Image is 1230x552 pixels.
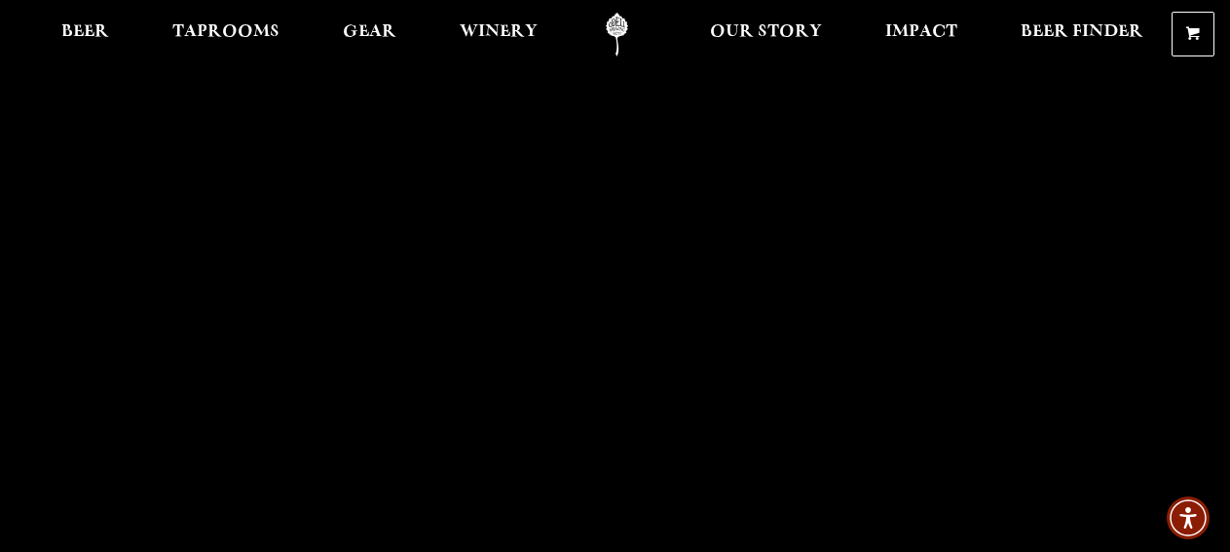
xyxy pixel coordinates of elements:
span: Beer [61,24,109,40]
a: Our Story [697,13,835,56]
span: Winery [460,24,538,40]
a: Taprooms [160,13,292,56]
a: Odell Home [580,13,653,56]
a: Gear [330,13,409,56]
span: Beer Finder [1021,24,1143,40]
span: Taprooms [172,24,280,40]
span: Impact [885,24,957,40]
div: Accessibility Menu [1167,497,1210,539]
span: Gear [343,24,396,40]
a: Beer Finder [1008,13,1156,56]
a: Beer [49,13,122,56]
a: Impact [873,13,970,56]
a: Winery [447,13,550,56]
span: Our Story [710,24,822,40]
